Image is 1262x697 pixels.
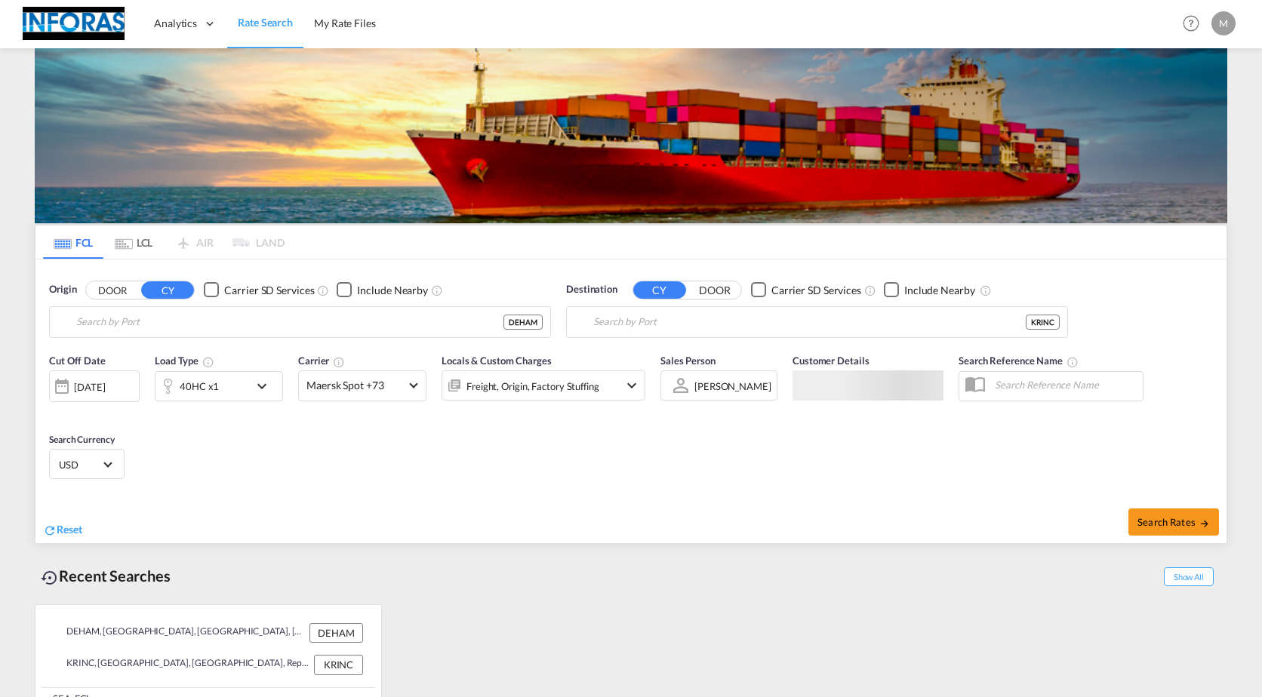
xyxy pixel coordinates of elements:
[566,282,617,297] span: Destination
[688,281,741,299] button: DOOR
[103,226,164,259] md-tab-item: LCL
[693,375,773,397] md-select: Sales Person: Matthias Boguslawski
[751,282,861,298] md-checkbox: Checkbox No Ink
[23,7,125,41] img: eff75c7098ee11eeb65dd1c63e392380.jpg
[466,376,599,397] div: Freight Origin Factory Stuffing
[141,281,194,299] button: CY
[793,355,869,367] span: Customer Details
[74,380,105,394] div: [DATE]
[442,355,552,367] span: Locals & Custom Charges
[771,283,861,298] div: Carrier SD Services
[57,453,116,475] md-select: Select Currency: $ USDUnited States Dollar
[155,355,214,367] span: Load Type
[49,370,140,402] div: [DATE]
[1026,315,1060,330] div: KRINC
[204,282,314,298] md-checkbox: Checkbox No Ink
[49,282,76,297] span: Origin
[1128,508,1219,536] button: Search Ratesicon-arrow-right
[442,370,645,401] div: Freight Origin Factory Stuffingicon-chevron-down
[357,283,428,298] div: Include Nearby
[980,284,992,296] md-icon: Unchecked: Ignores neighbouring ports when fetching rates.Checked : Includes neighbouring ports w...
[1199,518,1210,529] md-icon: icon-arrow-right
[1067,356,1079,368] md-icon: Your search will be saved by the below given name
[593,311,1026,333] input: Search by Port
[154,16,197,31] span: Analytics
[309,623,363,643] div: DEHAM
[864,284,876,296] md-icon: Unchecked: Search for CY (Container Yard) services for all selected carriers.Checked : Search for...
[54,623,306,643] div: DEHAM, Hamburg, Germany, Western Europe, Europe
[253,377,279,395] md-icon: icon-chevron-down
[202,356,214,368] md-icon: icon-information-outline
[1164,567,1214,586] span: Show All
[59,458,101,471] span: USD
[49,355,106,367] span: Cut Off Date
[50,307,550,337] md-input-container: Hamburg, DEHAM
[317,284,329,296] md-icon: Unchecked: Search for CY (Container Yard) services for all selected carriers.Checked : Search for...
[314,17,376,29] span: My Rate Files
[567,307,1067,337] md-input-container: Incheon, KRINC
[314,655,363,674] div: KRINC
[43,226,103,259] md-tab-item: FCL
[49,401,60,421] md-datepicker: Select
[337,282,428,298] md-checkbox: Checkbox No Ink
[43,226,285,259] md-pagination-wrapper: Use the left and right arrow keys to navigate between tabs
[298,355,345,367] span: Carrier
[224,283,314,298] div: Carrier SD Services
[431,284,443,296] md-icon: Unchecked: Ignores neighbouring ports when fetching rates.Checked : Includes neighbouring ports w...
[35,48,1227,223] img: LCL+%26+FCL+BACKGROUND.png
[1178,11,1204,36] span: Help
[333,356,345,368] md-icon: The selected Trucker/Carrierwill be displayed in the rate results If the rates are from another f...
[306,378,405,393] span: Maersk Spot +73
[155,371,283,401] div: 40HC x1icon-chevron-down
[1211,11,1236,35] div: M
[43,522,82,539] div: icon-refreshReset
[660,355,716,367] span: Sales Person
[987,373,1143,396] input: Search Reference Name
[43,524,57,537] md-icon: icon-refresh
[694,380,771,392] div: [PERSON_NAME]
[503,315,543,330] div: DEHAM
[86,281,139,299] button: DOOR
[904,283,975,298] div: Include Nearby
[35,259,1227,543] div: Origin DOOR CY Checkbox No InkUnchecked: Search for CY (Container Yard) services for all selected...
[35,559,177,593] div: Recent Searches
[959,355,1079,367] span: Search Reference Name
[1178,11,1211,38] div: Help
[54,655,310,674] div: KRINC, Incheon, Korea, Republic of, Greater China & Far East Asia, Asia Pacific
[1137,516,1210,528] span: Search Rates
[57,523,82,536] span: Reset
[180,376,219,397] div: 40HC x1
[76,311,503,333] input: Search by Port
[41,569,59,587] md-icon: icon-backup-restore
[238,16,293,29] span: Rate Search
[49,434,115,445] span: Search Currency
[623,376,641,395] md-icon: icon-chevron-down
[884,282,975,298] md-checkbox: Checkbox No Ink
[633,281,686,299] button: CY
